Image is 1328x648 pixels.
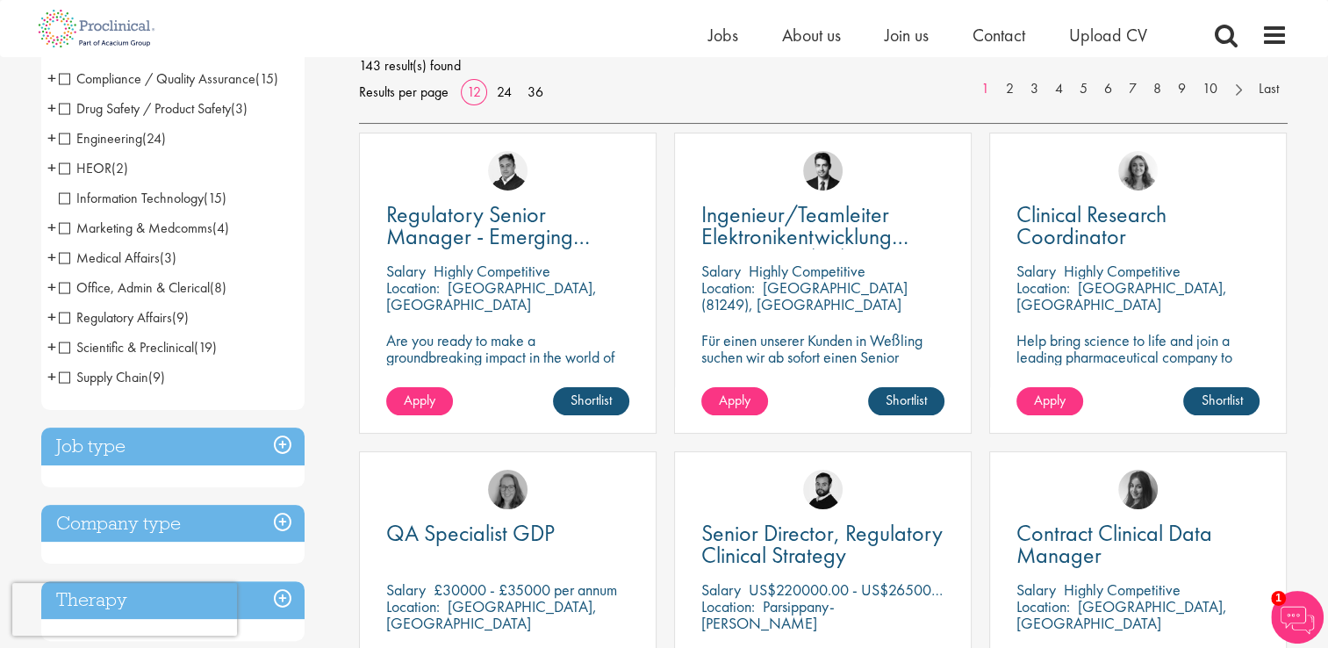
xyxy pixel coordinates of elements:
[1271,591,1286,606] span: 1
[212,219,229,237] span: (4)
[59,368,148,386] span: Supply Chain
[47,65,56,91] span: +
[404,391,435,409] span: Apply
[47,364,56,390] span: +
[41,581,305,619] h3: Therapy
[1016,277,1227,314] p: [GEOGRAPHIC_DATA], [GEOGRAPHIC_DATA]
[148,368,165,386] span: (9)
[701,277,908,314] p: [GEOGRAPHIC_DATA] (81249), [GEOGRAPHIC_DATA]
[701,518,943,570] span: Senior Director, Regulatory Clinical Strategy
[749,580,1181,600] p: US$220000.00 - US$265000 per annum + Highly Competitive Salary
[59,129,166,148] span: Engineering
[701,204,944,248] a: Ingenieur/Teamleiter Elektronikentwicklung Aviation (m/w/d)
[59,248,160,267] span: Medical Affairs
[1016,277,1070,298] span: Location:
[719,391,750,409] span: Apply
[59,129,142,148] span: Engineering
[359,53,1288,79] span: 143 result(s) found
[1016,596,1070,616] span: Location:
[868,387,944,415] a: Shortlist
[59,338,194,356] span: Scientific & Preclinical
[47,95,56,121] span: +
[434,261,550,281] p: Highly Competitive
[47,304,56,330] span: +
[749,261,865,281] p: Highly Competitive
[803,470,843,509] img: Nick Walker
[491,83,518,101] a: 24
[47,155,56,181] span: +
[59,278,210,297] span: Office, Admin & Clerical
[142,129,166,148] span: (24)
[359,79,449,105] span: Results per page
[1118,151,1158,191] img: Jackie Cerchio
[1183,387,1260,415] a: Shortlist
[488,151,528,191] img: Peter Duvall
[59,69,255,88] span: Compliance / Quality Assurance
[885,24,929,47] a: Join us
[386,522,629,544] a: QA Specialist GDP
[973,24,1025,47] a: Contact
[1120,79,1145,99] a: 7
[386,518,555,548] span: QA Specialist GDP
[59,368,165,386] span: Supply Chain
[1250,79,1288,99] a: Last
[1069,24,1147,47] span: Upload CV
[59,159,111,177] span: HEOR
[1016,387,1083,415] a: Apply
[386,277,597,314] p: [GEOGRAPHIC_DATA], [GEOGRAPHIC_DATA]
[701,199,908,273] span: Ingenieur/Teamleiter Elektronikentwicklung Aviation (m/w/d)
[386,199,590,273] span: Regulatory Senior Manager - Emerging Markets
[59,308,172,327] span: Regulatory Affairs
[194,338,217,356] span: (19)
[59,338,217,356] span: Scientific & Preclinical
[59,69,278,88] span: Compliance / Quality Assurance
[701,522,944,566] a: Senior Director, Regulatory Clinical Strategy
[59,278,226,297] span: Office, Admin & Clerical
[59,189,226,207] span: Information Technology
[386,596,597,633] p: [GEOGRAPHIC_DATA], [GEOGRAPHIC_DATA]
[59,159,128,177] span: HEOR
[521,83,549,101] a: 36
[701,596,755,616] span: Location:
[1169,79,1195,99] a: 9
[1016,204,1260,248] a: Clinical Research Coordinator
[701,580,741,600] span: Salary
[59,308,189,327] span: Regulatory Affairs
[488,470,528,509] img: Ingrid Aymes
[1016,332,1260,415] p: Help bring science to life and join a leading pharmaceutical company to play a key role in delive...
[41,428,305,465] div: Job type
[1271,591,1324,644] img: Chatbot
[386,332,629,415] p: Are you ready to make a groundbreaking impact in the world of biotechnology? Join a growing compa...
[386,596,440,616] span: Location:
[1064,580,1181,600] p: Highly Competitive
[1145,79,1170,99] a: 8
[47,244,56,270] span: +
[41,505,305,543] div: Company type
[1034,391,1066,409] span: Apply
[204,189,226,207] span: (15)
[803,151,843,191] img: Thomas Wenig
[59,219,229,237] span: Marketing & Medcomms
[386,261,426,281] span: Salary
[12,583,237,636] iframe: reCAPTCHA
[386,387,453,415] a: Apply
[1016,518,1212,570] span: Contract Clinical Data Manager
[1016,596,1227,633] p: [GEOGRAPHIC_DATA], [GEOGRAPHIC_DATA]
[47,334,56,360] span: +
[1118,470,1158,509] img: Heidi Hennigan
[461,83,487,101] a: 12
[172,308,189,327] span: (9)
[1064,261,1181,281] p: Highly Competitive
[231,99,248,118] span: (3)
[386,277,440,298] span: Location:
[782,24,841,47] a: About us
[1022,79,1047,99] a: 3
[59,248,176,267] span: Medical Affairs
